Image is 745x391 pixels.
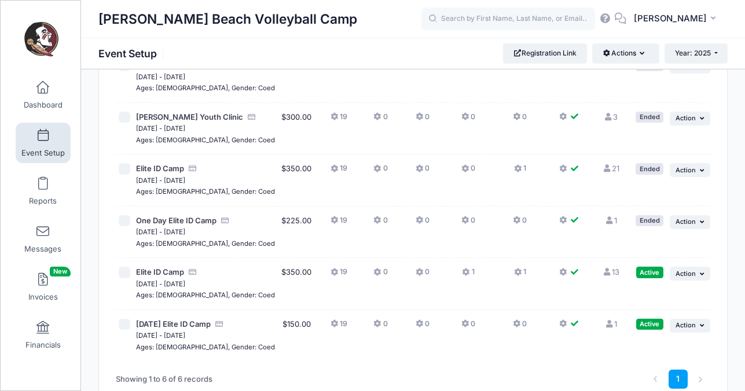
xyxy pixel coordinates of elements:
button: Year: 2025 [665,43,728,63]
div: Active [636,267,663,278]
button: 1 [462,267,474,283]
span: Elite ID Camp [136,164,184,173]
div: Active [636,319,663,330]
span: Action [676,270,696,278]
input: Search by First Name, Last Name, or Email... [421,8,595,31]
span: Invoices [28,292,58,302]
span: Reports [29,196,57,206]
small: Ages: [DEMOGRAPHIC_DATA], Gender: Coed [136,187,275,195]
a: InvoicesNew [16,267,71,307]
td: $350.00 [278,51,314,103]
button: 19 [331,112,347,128]
i: Accepting Credit Card Payments [188,165,197,172]
a: 1 [604,319,616,329]
a: 13 [602,267,619,276]
button: [PERSON_NAME] [626,6,728,32]
small: Ages: [DEMOGRAPHIC_DATA], Gender: Coed [136,343,275,351]
span: One Day Elite ID Camp [136,216,216,225]
h1: Event Setup [98,47,167,60]
small: Ages: [DEMOGRAPHIC_DATA], Gender: Coed [136,84,275,92]
h1: [PERSON_NAME] Beach Volleyball Camp [98,6,357,32]
span: Messages [24,244,61,254]
button: Actions [592,43,659,63]
button: 1 [514,163,526,180]
button: Action [670,163,710,177]
button: Action [670,112,710,126]
small: [DATE] - [DATE] [136,73,185,81]
small: [DATE] - [DATE] [136,331,185,340]
td: $350.00 [278,154,314,206]
span: Action [676,114,696,122]
small: [DATE] - [DATE] [136,124,185,132]
button: 0 [461,215,475,232]
small: [DATE] - [DATE] [136,280,185,288]
small: [DATE] - [DATE] [136,176,185,185]
span: Year: 2025 [675,49,711,57]
a: 3 [604,112,618,121]
small: Ages: [DEMOGRAPHIC_DATA], Gender: Coed [136,136,275,144]
button: 0 [416,112,430,128]
a: Messages [16,219,71,259]
span: Elite ID Camp [136,267,184,276]
div: Ended [636,163,663,174]
i: Accepting Credit Card Payments [215,320,224,328]
button: 0 [373,319,387,335]
i: Accepting Credit Card Payments [221,217,230,224]
a: 1 [669,370,688,389]
a: Reports [16,171,71,211]
button: Action [670,267,710,281]
span: Event Setup [21,148,65,158]
td: $225.00 [278,206,314,259]
button: Action [670,319,710,333]
button: 0 [461,319,475,335]
i: Accepting Credit Card Payments [188,268,197,276]
button: 0 [461,163,475,180]
button: 0 [461,112,475,128]
button: 0 [513,215,527,232]
button: 19 [331,215,347,232]
span: Dashboard [24,100,63,110]
span: [PERSON_NAME] Youth Clinic [136,112,243,121]
button: 0 [416,215,430,232]
button: 0 [373,215,387,232]
button: 0 [416,319,430,335]
a: 21 [602,164,619,173]
span: Action [676,321,696,329]
button: Action [670,215,710,229]
small: Ages: [DEMOGRAPHIC_DATA], Gender: Coed [136,291,275,299]
a: Registration Link [503,43,587,63]
span: New [50,267,71,276]
small: Ages: [DEMOGRAPHIC_DATA], Gender: Coed [136,239,275,248]
span: Action [676,217,696,226]
button: 0 [373,267,387,283]
a: 1 [604,216,616,225]
td: $150.00 [278,310,314,362]
a: Event Setup [16,123,71,163]
button: 0 [513,112,527,128]
td: $350.00 [278,258,314,310]
button: 0 [416,267,430,283]
span: [DATE] Elite ID Camp [136,319,211,329]
td: $300.00 [278,103,314,155]
div: Ended [636,215,663,226]
button: 19 [331,267,347,283]
a: Financials [16,315,71,355]
span: Action [676,166,696,174]
small: [DATE] - [DATE] [136,228,185,236]
button: 0 [373,163,387,180]
span: [PERSON_NAME] [634,12,707,25]
img: Brooke Niles Beach Volleyball Camp [20,18,63,61]
button: 19 [331,319,347,335]
button: 0 [373,112,387,128]
button: 0 [513,319,527,335]
div: Ended [636,112,663,123]
button: 0 [416,163,430,180]
button: 19 [331,163,347,180]
i: Accepting Credit Card Payments [247,113,256,121]
span: Financials [25,340,61,350]
a: Brooke Niles Beach Volleyball Camp [1,12,82,67]
button: 1 [514,267,526,283]
a: Dashboard [16,75,71,115]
